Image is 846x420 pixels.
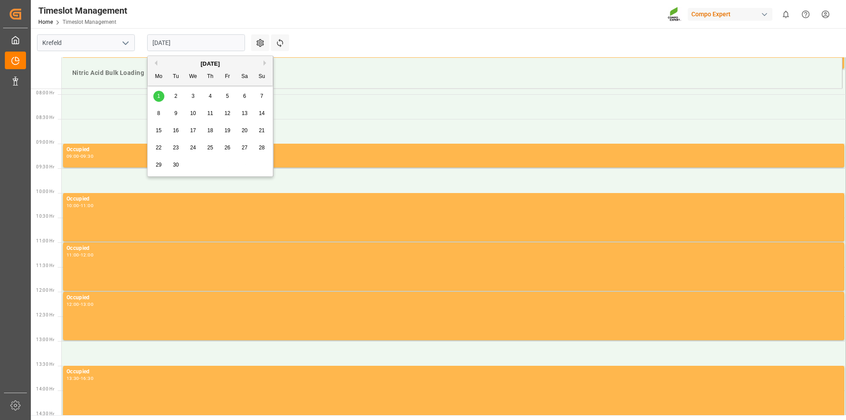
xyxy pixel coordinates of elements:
div: Occupied [67,368,841,376]
div: Choose Thursday, September 4th, 2025 [205,91,216,102]
span: 20 [241,127,247,134]
div: Occupied [67,195,841,204]
span: 28 [259,145,264,151]
div: Sa [239,71,250,82]
span: 16 [173,127,178,134]
span: 26 [224,145,230,151]
input: Type to search/select [37,34,135,51]
span: 22 [156,145,161,151]
span: 29 [156,162,161,168]
span: 3 [192,93,195,99]
div: Choose Friday, September 26th, 2025 [222,142,233,153]
span: 08:30 Hr [36,115,54,120]
span: 13:30 Hr [36,362,54,367]
div: Compo Expert [688,8,772,21]
span: 12 [224,110,230,116]
div: Timeslot Management [38,4,127,17]
span: 5 [226,93,229,99]
div: Choose Saturday, September 6th, 2025 [239,91,250,102]
div: Choose Saturday, September 27th, 2025 [239,142,250,153]
span: 13 [241,110,247,116]
div: We [188,71,199,82]
div: - [79,302,81,306]
div: Choose Tuesday, September 16th, 2025 [171,125,182,136]
span: 23 [173,145,178,151]
div: 12:00 [81,253,93,257]
div: Choose Tuesday, September 23rd, 2025 [171,142,182,153]
div: Choose Sunday, September 7th, 2025 [256,91,267,102]
div: Occupied [67,244,841,253]
span: 14:00 Hr [36,387,54,391]
div: Choose Sunday, September 28th, 2025 [256,142,267,153]
div: Choose Saturday, September 13th, 2025 [239,108,250,119]
span: 24 [190,145,196,151]
div: [DATE] [148,59,273,68]
button: open menu [119,36,132,50]
span: 30 [173,162,178,168]
div: 11:00 [81,204,93,208]
div: Choose Wednesday, September 17th, 2025 [188,125,199,136]
div: Th [205,71,216,82]
div: 09:00 [67,154,79,158]
span: 18 [207,127,213,134]
span: 12:30 Hr [36,312,54,317]
div: Choose Monday, September 22nd, 2025 [153,142,164,153]
button: Next Month [263,60,269,66]
div: 13:00 [81,302,93,306]
div: Choose Monday, September 15th, 2025 [153,125,164,136]
div: Choose Saturday, September 20th, 2025 [239,125,250,136]
div: 16:30 [81,376,93,380]
span: 25 [207,145,213,151]
span: 12:00 Hr [36,288,54,293]
span: 13:00 Hr [36,337,54,342]
span: 11:00 Hr [36,238,54,243]
span: 1 [157,93,160,99]
span: 10:30 Hr [36,214,54,219]
span: 9 [174,110,178,116]
div: Choose Friday, September 12th, 2025 [222,108,233,119]
div: Occupied [67,294,841,302]
div: 11:00 [67,253,79,257]
div: - [79,253,81,257]
div: Choose Monday, September 8th, 2025 [153,108,164,119]
div: Choose Thursday, September 18th, 2025 [205,125,216,136]
div: Choose Sunday, September 21st, 2025 [256,125,267,136]
div: Choose Thursday, September 11th, 2025 [205,108,216,119]
span: 10 [190,110,196,116]
div: 13:30 [67,376,79,380]
input: DD.MM.YYYY [147,34,245,51]
span: 14 [259,110,264,116]
span: 27 [241,145,247,151]
div: Choose Wednesday, September 24th, 2025 [188,142,199,153]
span: 17 [190,127,196,134]
div: month 2025-09 [150,88,271,174]
a: Home [38,19,53,25]
div: Nitric Acid Bulk Loading [69,65,835,81]
div: Choose Tuesday, September 2nd, 2025 [171,91,182,102]
div: Choose Monday, September 29th, 2025 [153,160,164,171]
div: Tu [171,71,182,82]
div: - [79,154,81,158]
div: 09:30 [81,154,93,158]
button: Help Center [796,4,816,24]
span: 6 [243,93,246,99]
div: Su [256,71,267,82]
div: Choose Wednesday, September 3rd, 2025 [188,91,199,102]
span: 4 [209,93,212,99]
button: Previous Month [152,60,157,66]
div: 12:00 [67,302,79,306]
button: show 0 new notifications [776,4,796,24]
span: 11 [207,110,213,116]
span: 7 [260,93,263,99]
div: Choose Monday, September 1st, 2025 [153,91,164,102]
img: Screenshot%202023-09-29%20at%2010.02.21.png_1712312052.png [668,7,682,22]
div: Mo [153,71,164,82]
span: 09:30 Hr [36,164,54,169]
div: Choose Thursday, September 25th, 2025 [205,142,216,153]
span: 09:00 Hr [36,140,54,145]
span: 11:30 Hr [36,263,54,268]
div: Occupied [67,145,841,154]
div: - [79,376,81,380]
span: 15 [156,127,161,134]
div: Choose Friday, September 19th, 2025 [222,125,233,136]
